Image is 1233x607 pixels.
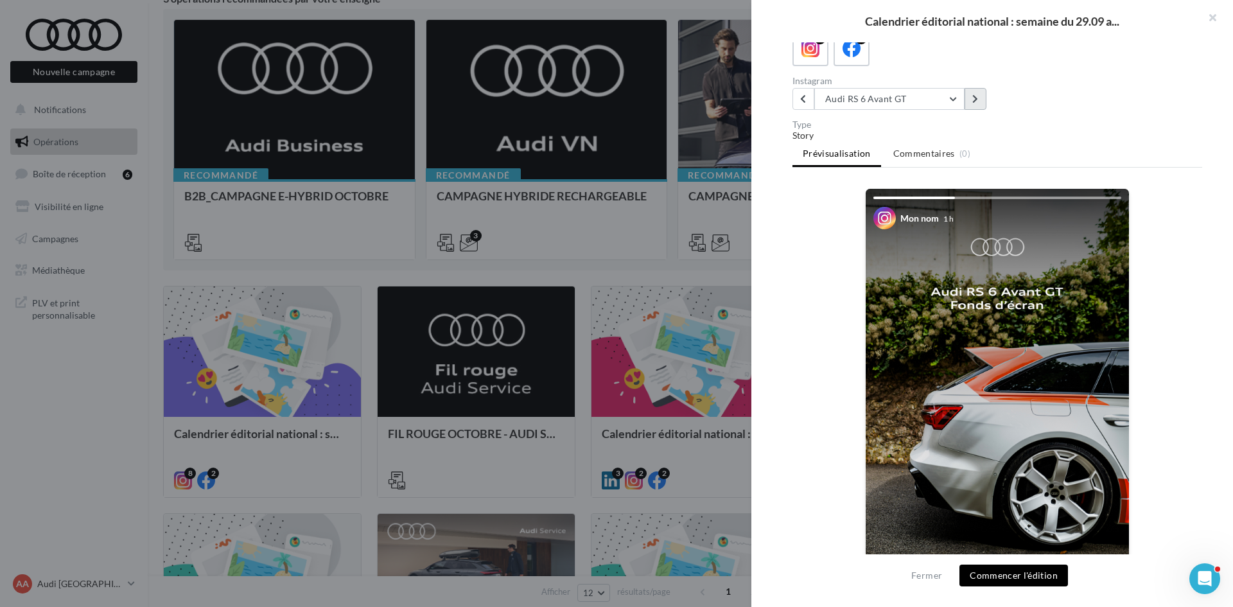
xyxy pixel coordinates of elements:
button: Commencer l'édition [959,565,1068,586]
span: (0) [959,148,970,159]
span: Commentaires [893,147,955,160]
div: Story [792,129,1202,142]
div: Type [792,120,1202,129]
span: Calendrier éditorial national : semaine du 29.09 a... [865,15,1119,27]
button: Audi RS 6 Avant GT [814,88,965,110]
div: Instagram [792,76,992,85]
button: Fermer [906,568,947,583]
div: 1 h [943,213,954,224]
iframe: Intercom live chat [1189,563,1220,594]
div: Mon nom [900,212,939,225]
